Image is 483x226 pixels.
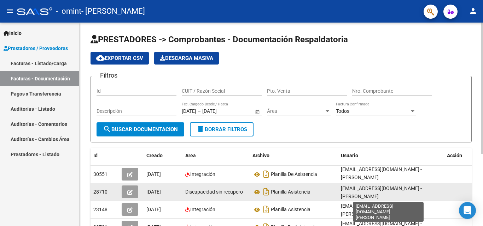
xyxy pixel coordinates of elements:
span: Borrar Filtros [196,126,247,133]
span: Todos [336,108,349,114]
i: Descargar documento [262,204,271,215]
mat-icon: cloud_download [96,54,105,62]
span: Descarga Masiva [160,55,213,61]
datatable-header-cell: Archivo [250,148,338,163]
span: PRESTADORES -> Comprobantes - Documentación Respaldatoria [91,35,348,44]
span: Inicio [4,29,22,37]
span: - [PERSON_NAME] [81,4,145,19]
datatable-header-cell: Creado [144,148,182,163]
span: Planilla Asistencia [271,189,310,195]
input: Fecha inicio [182,108,196,114]
mat-icon: person [469,7,477,15]
mat-icon: menu [6,7,14,15]
button: Exportar CSV [91,52,149,65]
span: Integración [190,171,215,177]
i: Descargar documento [262,186,271,197]
span: [DATE] [146,171,161,177]
h3: Filtros [97,71,121,80]
span: [EMAIL_ADDRESS][DOMAIN_NAME] - [PERSON_NAME] [341,185,422,199]
datatable-header-cell: Id [91,148,119,163]
span: [DATE] [146,207,161,212]
span: Usuario [341,153,358,158]
span: Discapacidad sin recupero [185,189,243,195]
app-download-masive: Descarga masiva de comprobantes (adjuntos) [154,52,219,65]
span: Integración [190,207,215,212]
span: Archivo [252,153,269,158]
mat-icon: delete [196,125,205,133]
datatable-header-cell: Acción [444,148,479,163]
span: – [198,108,201,114]
datatable-header-cell: Area [182,148,250,163]
span: Planilla De Asistencia [271,172,317,177]
div: Open Intercom Messenger [459,202,476,219]
datatable-header-cell: Usuario [338,148,444,163]
button: Borrar Filtros [190,122,254,136]
span: Creado [146,153,163,158]
span: Id [93,153,98,158]
span: - omint [56,4,81,19]
span: Area [185,153,196,158]
span: [EMAIL_ADDRESS][DOMAIN_NAME] - [PERSON_NAME] [341,203,422,217]
span: 30551 [93,171,107,177]
span: Prestadores / Proveedores [4,44,68,52]
span: 23148 [93,207,107,212]
button: Descarga Masiva [154,52,219,65]
button: Open calendar [254,108,261,115]
span: Planilla Asistencia [271,207,310,213]
span: Acción [447,153,462,158]
input: Fecha fin [202,108,237,114]
span: Exportar CSV [96,55,143,61]
span: [DATE] [146,189,161,195]
i: Descargar documento [262,169,271,180]
button: Buscar Documentacion [97,122,184,136]
span: Área [267,108,324,114]
span: 28710 [93,189,107,195]
span: Buscar Documentacion [103,126,178,133]
mat-icon: search [103,125,111,133]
